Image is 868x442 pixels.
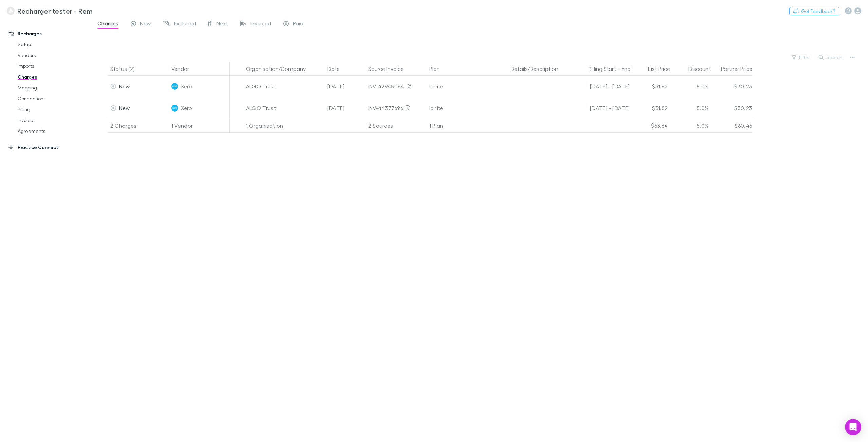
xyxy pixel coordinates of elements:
a: Recharges [1,28,95,39]
a: Charges [11,72,95,82]
div: 2 Sources [365,119,427,133]
img: Xero's Logo [171,105,178,112]
div: 5.0% [671,76,712,97]
div: Ignite [429,97,505,119]
button: Exclude organization from vendor [234,103,243,113]
div: 1 Organisation [243,119,325,133]
button: Search [815,53,846,61]
a: Agreements [11,126,95,137]
span: New [140,20,151,29]
span: Next [216,20,228,29]
div: $60.46 [712,119,752,133]
div: ALGO Trust [246,76,322,97]
span: New [119,105,130,111]
button: Exclude charge [95,103,105,113]
div: $31.82 [630,97,671,119]
span: Paid [293,20,303,29]
div: INV-44377696 [368,97,424,119]
button: Status (2) [110,62,143,76]
span: Xero [181,97,192,119]
div: Open Intercom Messenger [845,419,861,435]
div: [DATE] [325,76,365,97]
div: $31.82 [630,76,671,97]
a: Connections [11,93,95,104]
button: Filter [788,53,814,61]
a: Invoices [11,115,95,126]
button: Billing Start [589,62,616,76]
button: Discount [688,62,719,76]
div: 1 Plan [427,119,508,133]
button: Plan [429,62,448,76]
button: Details/Description [511,62,566,76]
img: Xero's Logo [171,83,178,90]
button: List Price [648,62,678,76]
a: Imports [11,61,95,72]
button: Partner Price [721,62,760,76]
div: ALGO Trust [246,97,322,119]
button: Organisation/Company [246,62,314,76]
a: Mapping [11,82,95,93]
a: Billing [11,104,95,115]
a: Setup [11,39,95,50]
span: Xero [181,76,192,97]
a: Vendors [11,50,95,61]
span: Charges [97,20,118,29]
div: 5.0% [671,119,712,133]
div: [DATE] - [DATE] [572,97,630,119]
button: End [622,62,631,76]
button: Exclude charge [95,82,105,91]
a: Recharger tester - Rem [3,3,97,19]
div: $63.64 [630,119,671,133]
div: [DATE] [325,97,365,119]
div: Ignite [429,76,505,97]
div: $30.23 [712,97,752,119]
button: Source Invoice [368,62,412,76]
button: Vendor [171,62,197,76]
span: New [119,83,130,89]
a: Practice Connect [1,142,95,153]
h3: Recharger tester - Rem [17,7,93,15]
div: 2 Charges [108,119,169,133]
div: [DATE] - [DATE] [572,76,630,97]
div: - [572,62,638,76]
button: Got Feedback? [789,7,839,15]
div: 5.0% [671,97,712,119]
button: Exclude organization from vendor [234,82,243,91]
div: INV-42945064 [368,76,424,97]
span: Invoiced [250,20,271,29]
div: 1 Vendor [169,119,230,133]
img: Recharger tester - Rem's Logo [7,7,15,15]
div: $30.23 [712,76,752,97]
span: Excluded [174,20,196,29]
button: Date [327,62,348,76]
